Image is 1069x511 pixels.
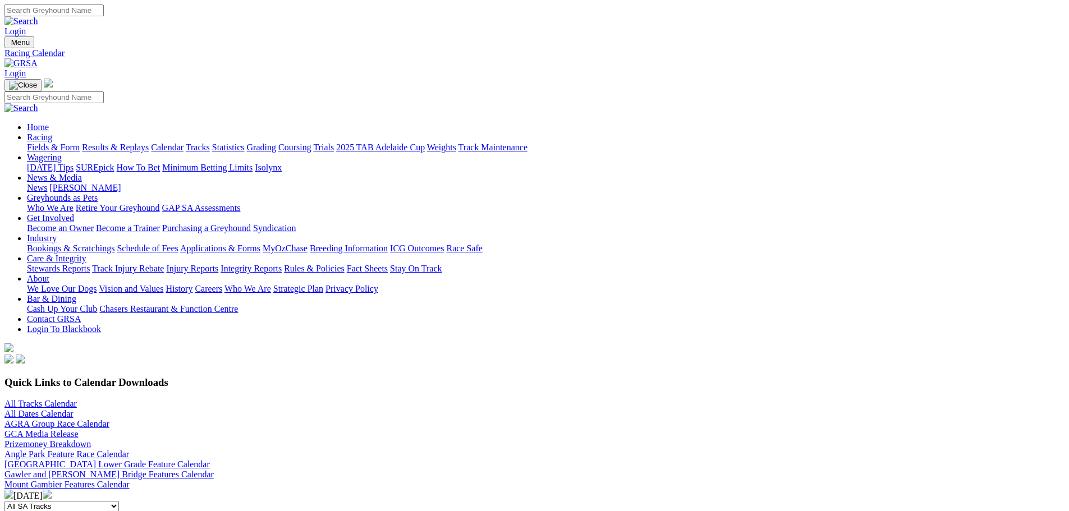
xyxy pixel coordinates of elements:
a: SUREpick [76,163,114,172]
a: Angle Park Feature Race Calendar [4,449,129,459]
a: Vision and Values [99,284,163,293]
a: About [27,274,49,283]
a: Bar & Dining [27,294,76,303]
a: GAP SA Assessments [162,203,241,213]
div: Get Involved [27,223,1065,233]
a: Syndication [253,223,296,233]
a: Cash Up Your Club [27,304,97,314]
a: [DATE] Tips [27,163,74,172]
a: Who We Are [27,203,74,213]
img: logo-grsa-white.png [4,343,13,352]
a: Login [4,26,26,36]
a: Minimum Betting Limits [162,163,253,172]
a: Stewards Reports [27,264,90,273]
a: [GEOGRAPHIC_DATA] Lower Grade Feature Calendar [4,459,210,469]
div: Bar & Dining [27,304,1065,314]
a: Stay On Track [390,264,442,273]
div: Care & Integrity [27,264,1065,274]
a: Weights [427,142,456,152]
a: MyOzChase [263,243,308,253]
a: Privacy Policy [325,284,378,293]
a: Contact GRSA [27,314,81,324]
a: [PERSON_NAME] [49,183,121,192]
a: Coursing [278,142,311,152]
a: Applications & Forms [180,243,260,253]
a: Race Safe [446,243,482,253]
a: 2025 TAB Adelaide Cup [336,142,425,152]
a: Login To Blackbook [27,324,101,334]
a: Trials [313,142,334,152]
img: Search [4,103,38,113]
a: Track Maintenance [458,142,527,152]
a: Isolynx [255,163,282,172]
input: Search [4,91,104,103]
button: Toggle navigation [4,36,34,48]
a: Tracks [186,142,210,152]
img: GRSA [4,58,38,68]
a: Home [27,122,49,132]
h3: Quick Links to Calendar Downloads [4,376,1065,389]
img: chevron-left-pager-white.svg [4,490,13,499]
a: Wagering [27,153,62,162]
a: Breeding Information [310,243,388,253]
img: Search [4,16,38,26]
a: We Love Our Dogs [27,284,97,293]
a: Track Injury Rebate [92,264,164,273]
a: GCA Media Release [4,429,79,439]
a: Racing [27,132,52,142]
a: Retire Your Greyhound [76,203,160,213]
a: Results & Replays [82,142,149,152]
a: Grading [247,142,276,152]
div: Wagering [27,163,1065,173]
div: About [27,284,1065,294]
span: Menu [11,38,30,47]
a: Fact Sheets [347,264,388,273]
div: Greyhounds as Pets [27,203,1065,213]
a: All Dates Calendar [4,409,74,418]
div: [DATE] [4,490,1065,501]
div: News & Media [27,183,1065,193]
a: Schedule of Fees [117,243,178,253]
a: Become a Trainer [96,223,160,233]
a: Fields & Form [27,142,80,152]
a: AGRA Group Race Calendar [4,419,109,429]
img: logo-grsa-white.png [44,79,53,88]
a: Mount Gambier Features Calendar [4,480,130,489]
a: Rules & Policies [284,264,345,273]
a: Prizemoney Breakdown [4,439,91,449]
div: Racing [27,142,1065,153]
input: Search [4,4,104,16]
img: chevron-right-pager-white.svg [43,490,52,499]
a: Gawler and [PERSON_NAME] Bridge Features Calendar [4,469,214,479]
a: News & Media [27,173,82,182]
a: Calendar [151,142,183,152]
a: Purchasing a Greyhound [162,223,251,233]
img: Close [9,81,37,90]
img: twitter.svg [16,355,25,363]
a: Bookings & Scratchings [27,243,114,253]
a: News [27,183,47,192]
a: Careers [195,284,222,293]
a: Integrity Reports [221,264,282,273]
a: Who We Are [224,284,271,293]
a: How To Bet [117,163,160,172]
button: Toggle navigation [4,79,42,91]
a: Strategic Plan [273,284,323,293]
a: Care & Integrity [27,254,86,263]
a: Injury Reports [166,264,218,273]
a: ICG Outcomes [390,243,444,253]
a: Get Involved [27,213,74,223]
a: Racing Calendar [4,48,1065,58]
img: facebook.svg [4,355,13,363]
a: Chasers Restaurant & Function Centre [99,304,238,314]
a: Industry [27,233,57,243]
a: Login [4,68,26,78]
a: All Tracks Calendar [4,399,77,408]
div: Industry [27,243,1065,254]
a: History [166,284,192,293]
a: Become an Owner [27,223,94,233]
a: Greyhounds as Pets [27,193,98,202]
a: Statistics [212,142,245,152]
